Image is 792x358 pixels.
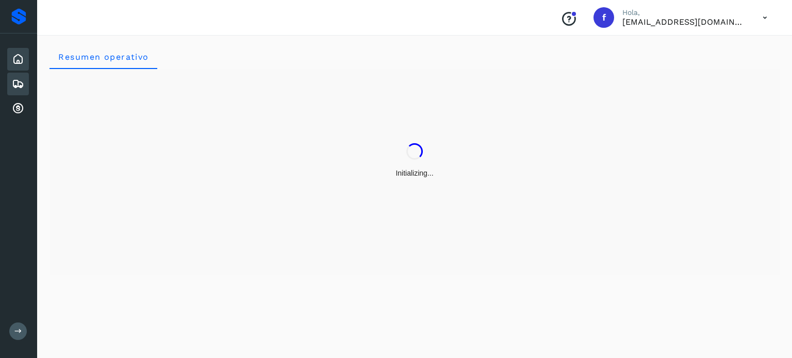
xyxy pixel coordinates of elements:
[622,17,746,27] p: fyc3@mexamerik.com
[622,8,746,17] p: Hola,
[7,97,29,120] div: Cuentas por cobrar
[58,52,149,62] span: Resumen operativo
[7,73,29,95] div: Embarques
[7,48,29,71] div: Inicio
